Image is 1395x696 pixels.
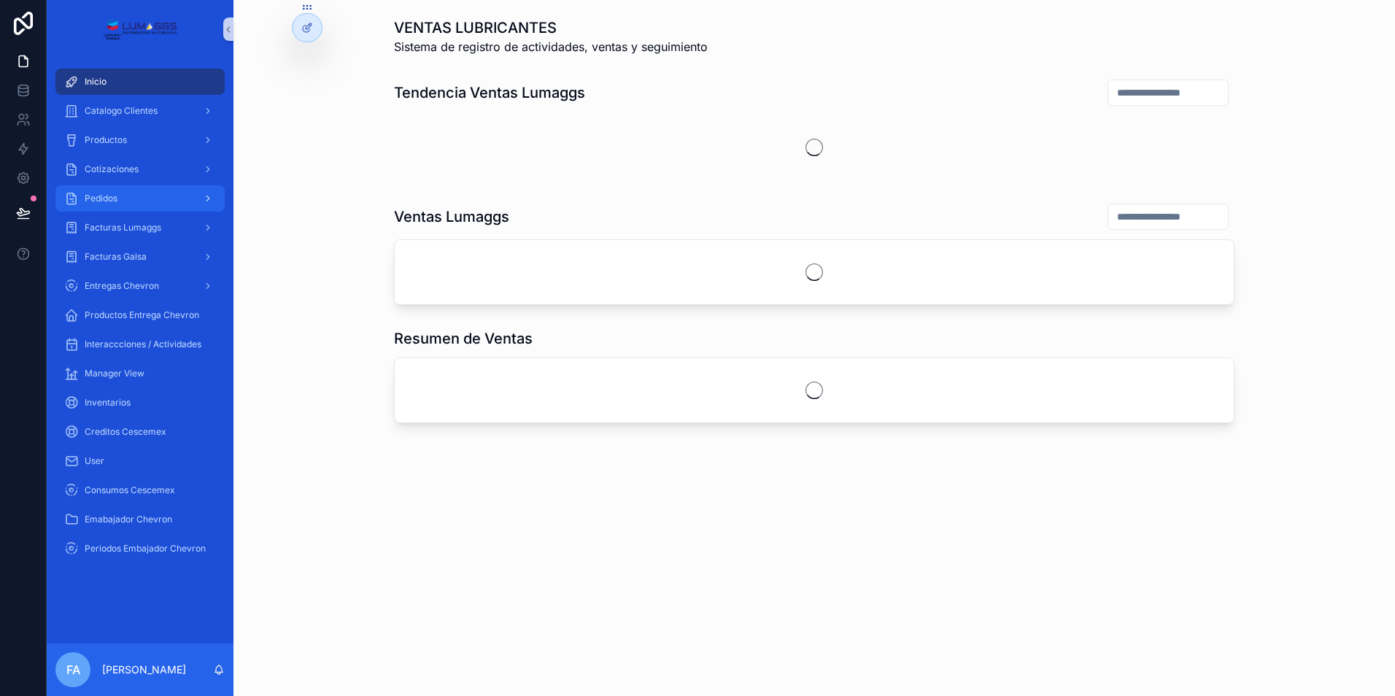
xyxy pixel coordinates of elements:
[55,69,225,95] a: Inicio
[85,222,161,233] span: Facturas Lumaggs
[102,662,186,677] p: [PERSON_NAME]
[85,280,159,292] span: Entregas Chevron
[55,535,225,562] a: Periodos Embajador Chevron
[55,419,225,445] a: Creditos Cescemex
[47,58,233,581] div: scrollable content
[55,244,225,270] a: Facturas Galsa
[55,127,225,153] a: Productos
[55,390,225,416] a: Inventarios
[85,251,147,263] span: Facturas Galsa
[55,273,225,299] a: Entregas Chevron
[55,331,225,357] a: Interaccciones / Actividades
[85,193,117,204] span: Pedidos
[85,543,206,554] span: Periodos Embajador Chevron
[85,455,104,467] span: User
[55,477,225,503] a: Consumos Cescemex
[55,185,225,212] a: Pedidos
[55,506,225,533] a: Emabajador Chevron
[55,302,225,328] a: Productos Entrega Chevron
[394,328,533,349] h1: Resumen de Ventas
[103,18,177,41] img: App logo
[55,98,225,124] a: Catalogo Clientes
[85,76,107,88] span: Inicio
[55,156,225,182] a: Cotizaciones
[55,360,225,387] a: Manager View
[85,426,166,438] span: Creditos Cescemex
[394,18,708,38] h1: VENTAS LUBRICANTES
[85,368,144,379] span: Manager View
[66,661,80,678] span: FA
[394,82,585,103] h1: Tendencia Ventas Lumaggs
[85,309,199,321] span: Productos Entrega Chevron
[85,484,175,496] span: Consumos Cescemex
[85,105,158,117] span: Catalogo Clientes
[394,38,708,55] span: Sistema de registro de actividades, ventas y seguimiento
[394,206,509,227] h1: Ventas Lumaggs
[85,397,131,409] span: Inventarios
[85,339,201,350] span: Interaccciones / Actividades
[85,514,172,525] span: Emabajador Chevron
[85,134,127,146] span: Productos
[85,163,139,175] span: Cotizaciones
[55,448,225,474] a: User
[55,214,225,241] a: Facturas Lumaggs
